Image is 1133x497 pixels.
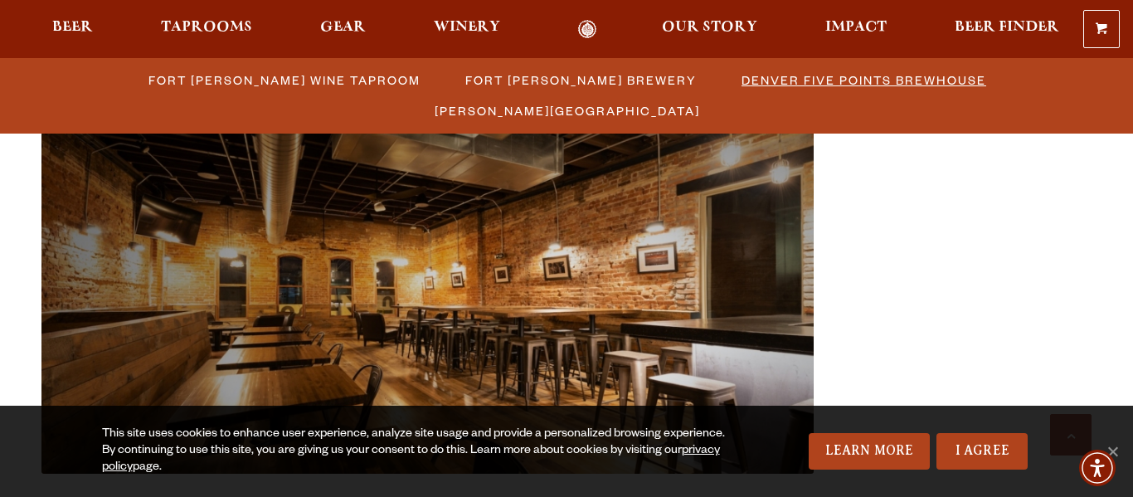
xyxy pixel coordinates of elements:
[139,68,429,92] a: Fort [PERSON_NAME] Wine Taproom
[148,68,421,92] span: Fort [PERSON_NAME] Wine Taproom
[662,21,757,34] span: Our Story
[936,433,1028,470] a: I Agree
[309,20,377,39] a: Gear
[161,21,252,34] span: Taprooms
[41,20,104,39] a: Beer
[423,20,511,39] a: Winery
[809,433,931,470] a: Learn More
[944,20,1070,39] a: Beer Finder
[435,99,700,123] span: [PERSON_NAME][GEOGRAPHIC_DATA]
[955,21,1059,34] span: Beer Finder
[1079,450,1116,486] div: Accessibility Menu
[742,68,986,92] span: Denver Five Points Brewhouse
[651,20,768,39] a: Our Story
[825,21,887,34] span: Impact
[732,68,994,92] a: Denver Five Points Brewhouse
[455,68,705,92] a: Fort [PERSON_NAME] Brewery
[102,426,732,476] div: This site uses cookies to enhance user experience, analyze site usage and provide a personalized ...
[425,99,708,123] a: [PERSON_NAME][GEOGRAPHIC_DATA]
[150,20,263,39] a: Taprooms
[102,445,720,475] a: privacy policy
[52,21,93,34] span: Beer
[556,20,618,39] a: Odell Home
[320,21,366,34] span: Gear
[41,125,814,474] img: wine
[434,21,500,34] span: Winery
[814,20,897,39] a: Impact
[465,68,697,92] span: Fort [PERSON_NAME] Brewery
